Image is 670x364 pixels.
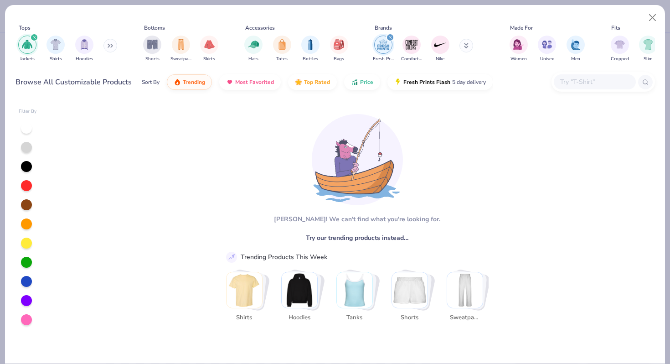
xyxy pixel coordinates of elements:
span: Slim [644,56,653,62]
button: Stack Card Button Tanks [336,272,378,326]
button: Stack Card Button Sweatpants [447,272,489,326]
button: Stack Card Button Shorts [392,272,433,326]
div: Tops [19,24,31,32]
div: filter for Fresh Prints [373,36,394,62]
img: Hats Image [248,39,259,50]
img: Shorts [392,272,428,308]
button: Price [344,74,380,90]
img: Bottles Image [305,39,315,50]
img: Loading... [312,114,403,205]
img: Bags Image [334,39,344,50]
img: trend_line.gif [227,253,236,261]
div: filter for Sweatpants [170,36,191,62]
button: filter button [330,36,348,62]
div: [PERSON_NAME]! We can't find what you're looking for. [274,214,440,224]
div: filter for Hoodies [75,36,93,62]
button: filter button [538,36,556,62]
div: filter for Unisex [538,36,556,62]
span: Skirts [203,56,215,62]
img: Nike Image [433,38,447,52]
img: Unisex Image [542,39,552,50]
button: filter button [200,36,218,62]
div: filter for Bottles [301,36,320,62]
span: Totes [276,56,288,62]
span: Try our trending products instead… [306,233,408,243]
img: Hoodies [282,272,317,308]
button: filter button [143,36,161,62]
img: Fresh Prints Image [376,38,390,52]
span: Hoodies [284,313,314,322]
div: filter for Jackets [18,36,36,62]
div: Sort By [142,78,160,86]
span: Tanks [340,313,369,322]
img: Shorts Image [147,39,158,50]
span: Unisex [540,56,554,62]
input: Try "T-Shirt" [559,77,629,87]
button: Trending [167,74,212,90]
button: filter button [401,36,422,62]
img: Shirts [227,272,262,308]
img: Totes Image [277,39,287,50]
div: Made For [510,24,533,32]
img: Sweatpants [447,272,483,308]
img: Skirts Image [204,39,215,50]
div: Bottoms [144,24,165,32]
div: filter for Totes [273,36,291,62]
img: Hoodies Image [79,39,89,50]
div: filter for Skirts [200,36,218,62]
span: Nike [436,56,444,62]
div: filter for Bags [330,36,348,62]
button: filter button [611,36,629,62]
button: filter button [75,36,93,62]
button: filter button [244,36,263,62]
div: filter for Cropped [611,36,629,62]
div: Accessories [245,24,275,32]
span: Bags [334,56,344,62]
img: Cropped Image [614,39,625,50]
span: Shorts [395,313,424,322]
span: Sweatpants [450,313,479,322]
button: Fresh Prints Flash5 day delivery [387,74,493,90]
button: Stack Card Button Shirts [226,272,268,326]
img: Slim Image [643,39,653,50]
div: Trending Products This Week [241,252,327,262]
button: Close [644,9,661,26]
img: Sweatpants Image [176,39,186,50]
img: Shirts Image [51,39,61,50]
span: Shirts [229,313,259,322]
div: Filter By [19,108,37,115]
span: Women [510,56,527,62]
div: filter for Nike [431,36,449,62]
img: Women Image [513,39,524,50]
span: Hoodies [76,56,93,62]
span: Sweatpants [170,56,191,62]
button: Most Favorited [219,74,281,90]
img: Jackets Image [22,39,32,50]
span: Comfort Colors [401,56,422,62]
img: trending.gif [174,78,181,86]
span: Jackets [20,56,35,62]
div: filter for Shorts [143,36,161,62]
button: filter button [18,36,36,62]
span: Bottles [303,56,318,62]
div: Brands [375,24,392,32]
span: Top Rated [304,78,330,86]
span: Men [571,56,580,62]
span: Cropped [611,56,629,62]
div: filter for Slim [639,36,657,62]
span: 5 day delivery [452,77,486,88]
button: filter button [431,36,449,62]
span: Hats [248,56,258,62]
button: filter button [639,36,657,62]
div: Fits [611,24,620,32]
button: filter button [273,36,291,62]
div: filter for Comfort Colors [401,36,422,62]
button: filter button [510,36,528,62]
button: Stack Card Button Hoodies [281,272,323,326]
img: Comfort Colors Image [405,38,418,52]
button: filter button [567,36,585,62]
img: most_fav.gif [226,78,233,86]
img: Tanks [337,272,372,308]
span: Most Favorited [235,78,274,86]
button: filter button [46,36,65,62]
